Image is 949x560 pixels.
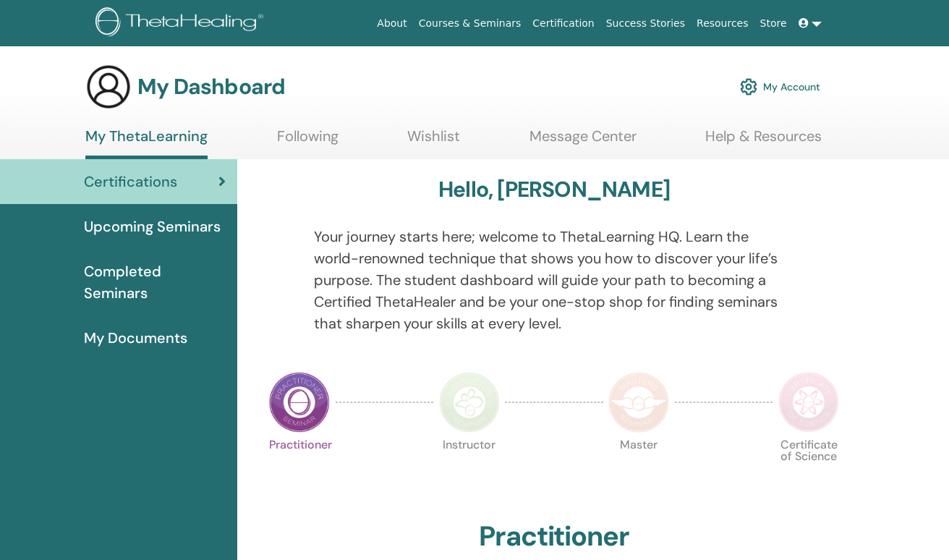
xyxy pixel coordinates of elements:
[84,171,177,192] span: Certifications
[269,372,330,433] img: Practitioner
[740,71,820,103] a: My Account
[763,80,820,93] font: My Account
[85,64,132,110] img: generic-user-icon.jpg
[84,327,187,349] span: My Documents
[277,127,339,156] a: Following
[608,439,669,500] p: Master
[608,372,669,433] img: Master
[269,439,330,500] p: Practitioner
[137,74,285,100] h3: My Dashboard
[85,127,208,159] a: My ThetaLearning
[479,520,630,553] h2: Practitioner
[413,10,527,37] a: Courses & Seminars
[439,439,500,500] p: Instructor
[439,372,500,433] img: Instructor
[527,10,600,37] a: Certification
[407,127,460,156] a: Wishlist
[371,10,412,37] a: About
[438,177,670,203] h3: Hello, [PERSON_NAME]
[740,75,757,99] img: cog.svg
[778,439,839,500] p: Certificate of Science
[754,10,793,37] a: Store
[600,10,691,37] a: Success Stories
[314,226,795,334] p: Your journey starts here; welcome to ThetaLearning HQ. Learn the world-renowned technique that sh...
[691,10,754,37] a: Resources
[95,7,268,40] img: logo.png
[705,127,822,156] a: Help & Resources
[84,260,226,304] span: Completed Seminars
[84,216,221,237] span: Upcoming Seminars
[529,127,637,156] a: Message Center
[778,372,839,433] img: Certificate of Science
